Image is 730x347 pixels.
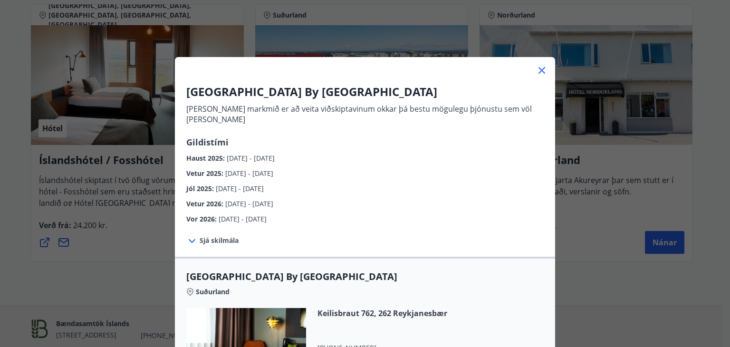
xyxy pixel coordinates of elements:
[186,104,544,125] p: [PERSON_NAME] markmið er að veita viðskiptavinum okkar þá bestu mögulegu þjónustu sem völ [PERSON...
[186,136,229,148] span: Gildistími
[186,169,225,178] span: Vetur 2025 :
[225,169,273,178] span: [DATE] - [DATE]
[186,154,227,163] span: Haust 2025 :
[317,308,447,318] span: Keilisbraut 762, 262 Reykjanesbær
[186,214,219,223] span: Vor 2026 :
[216,184,264,193] span: [DATE] - [DATE]
[186,270,544,283] span: [GEOGRAPHIC_DATA] By [GEOGRAPHIC_DATA]
[219,214,267,223] span: [DATE] - [DATE]
[196,287,230,297] span: Suðurland
[227,154,275,163] span: [DATE] - [DATE]
[186,199,225,208] span: Vetur 2026 :
[225,199,273,208] span: [DATE] - [DATE]
[186,184,216,193] span: Jól 2025 :
[186,84,544,100] h3: [GEOGRAPHIC_DATA] By [GEOGRAPHIC_DATA]
[200,236,239,245] span: Sjá skilmála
